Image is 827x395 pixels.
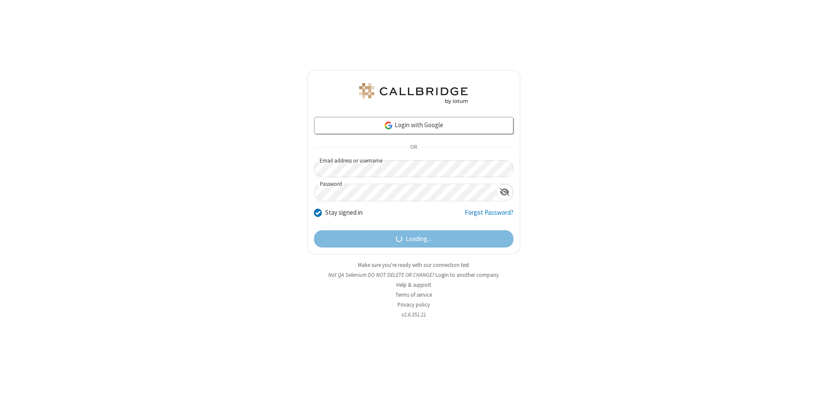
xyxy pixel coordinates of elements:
span: OR [407,141,420,154]
div: Show password [496,184,513,200]
input: Email address or username [314,160,513,177]
a: Terms of service [395,291,432,298]
a: Login with Google [314,117,513,134]
a: Privacy policy [398,301,430,308]
span: Loading... [406,234,431,244]
button: Login to another company [435,271,499,279]
img: google-icon.png [384,121,393,130]
a: Forgot Password? [465,208,513,224]
li: Not QA Selenium DO NOT DELETE OR CHANGE? [307,271,520,279]
input: Password [314,184,496,201]
img: QA Selenium DO NOT DELETE OR CHANGE [358,83,469,104]
label: Stay signed in [325,208,363,218]
li: v2.6.351.21 [307,310,520,319]
a: Help & support [396,281,431,288]
a: Make sure you're ready with our connection test [358,261,469,269]
button: Loading... [314,230,513,248]
iframe: Chat [805,373,821,389]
